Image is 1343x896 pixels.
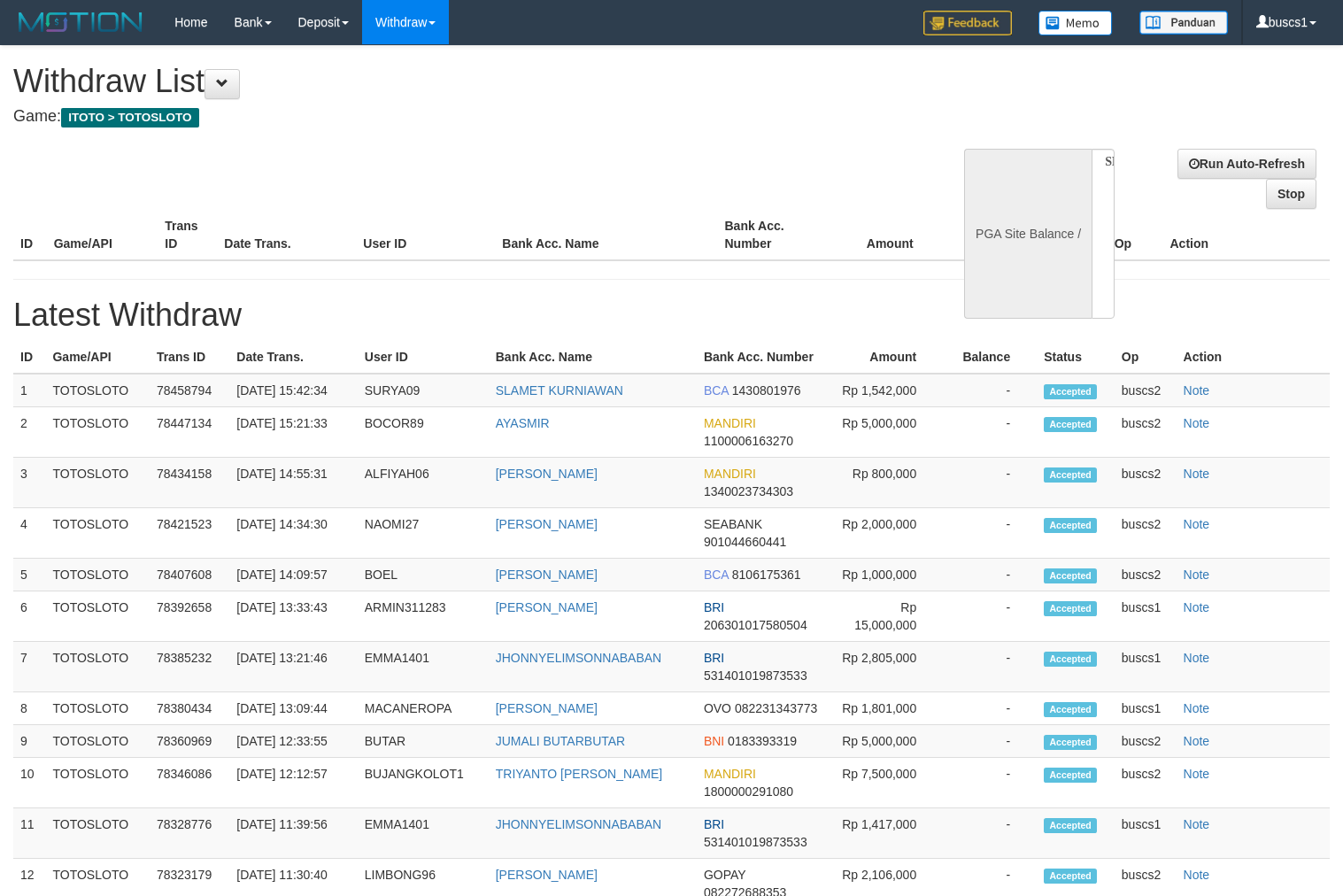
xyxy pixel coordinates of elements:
span: Accepted [1044,568,1097,583]
span: 531401019873533 [704,668,807,683]
td: buscs2 [1115,559,1177,591]
span: MANDIRI [704,767,756,781]
td: 1 [13,374,45,407]
th: Action [1177,341,1330,374]
td: - [943,508,1037,559]
img: Button%20Memo.svg [1038,11,1113,35]
td: TOTOSLOTO [45,808,149,859]
td: buscs2 [1115,725,1177,758]
span: OVO [704,701,731,715]
a: Stop [1266,179,1316,209]
td: 3 [13,458,45,508]
td: 9 [13,725,45,758]
th: Trans ID [158,210,217,260]
td: - [943,407,1037,458]
th: Game/API [45,341,149,374]
span: BCA [704,568,729,582]
td: Rp 1,000,000 [832,559,943,591]
td: - [943,725,1037,758]
th: Date Trans. [217,210,356,260]
span: Accepted [1044,518,1097,533]
span: Accepted [1044,735,1097,750]
td: BOEL [358,559,489,591]
td: TOTOSLOTO [45,758,149,808]
a: [PERSON_NAME] [496,701,598,715]
td: [DATE] 15:42:34 [229,374,357,407]
td: 78407608 [150,559,229,591]
td: [DATE] 14:34:30 [229,508,357,559]
span: BRI [704,600,724,614]
td: TOTOSLOTO [45,725,149,758]
td: buscs2 [1115,758,1177,808]
td: buscs2 [1115,458,1177,508]
th: Action [1162,210,1330,260]
td: EMMA1401 [358,808,489,859]
td: TOTOSLOTO [45,508,149,559]
td: TOTOSLOTO [45,458,149,508]
td: - [943,374,1037,407]
a: Note [1184,734,1210,748]
a: Note [1184,767,1210,781]
span: 901044660441 [704,535,786,549]
td: 78458794 [150,374,229,407]
span: 531401019873533 [704,835,807,849]
a: [PERSON_NAME] [496,517,598,531]
span: 1340023734303 [704,484,793,498]
span: ITOTO > TOTOSLOTO [61,108,199,127]
th: ID [13,341,45,374]
td: [DATE] 12:33:55 [229,725,357,758]
span: 082231343773 [735,701,817,715]
span: Accepted [1044,818,1097,833]
a: Note [1184,467,1210,481]
span: SEABANK [704,517,762,531]
td: buscs1 [1115,692,1177,725]
th: Amount [832,341,943,374]
td: - [943,591,1037,642]
td: 6 [13,591,45,642]
span: Accepted [1044,652,1097,667]
th: Status [1037,341,1115,374]
span: Accepted [1044,417,1097,432]
span: 1430801976 [732,383,801,398]
td: TOTOSLOTO [45,407,149,458]
th: User ID [358,341,489,374]
a: JHONNYELIMSONNABABAN [496,651,661,665]
td: BUTAR [358,725,489,758]
td: NAOMI27 [358,508,489,559]
td: 11 [13,808,45,859]
th: Balance [943,341,1037,374]
td: [DATE] 14:55:31 [229,458,357,508]
td: 78328776 [150,808,229,859]
a: Note [1184,817,1210,831]
td: [DATE] 12:12:57 [229,758,357,808]
td: 78385232 [150,642,229,692]
span: BRI [704,817,724,831]
a: JUMALI BUTARBUTAR [496,734,626,748]
td: EMMA1401 [358,642,489,692]
a: AYASMIR [496,416,550,430]
th: Bank Acc. Name [489,341,697,374]
th: Trans ID [150,341,229,374]
td: Rp 5,000,000 [832,407,943,458]
th: Op [1108,210,1163,260]
span: BNI [704,734,724,748]
td: BOCOR89 [358,407,489,458]
td: BUJANGKOLOT1 [358,758,489,808]
td: - [943,808,1037,859]
td: 2 [13,407,45,458]
td: 78447134 [150,407,229,458]
span: BCA [704,383,729,398]
img: panduan.png [1139,11,1228,35]
span: 8106175361 [732,568,801,582]
td: TOTOSLOTO [45,559,149,591]
th: ID [13,210,47,260]
td: buscs1 [1115,642,1177,692]
span: 206301017580504 [704,618,807,632]
div: PGA Site Balance / [964,149,1092,319]
span: Accepted [1044,384,1097,399]
td: buscs2 [1115,407,1177,458]
span: 1800000291080 [704,784,793,799]
td: buscs1 [1115,591,1177,642]
td: Rp 1,542,000 [832,374,943,407]
td: - [943,758,1037,808]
